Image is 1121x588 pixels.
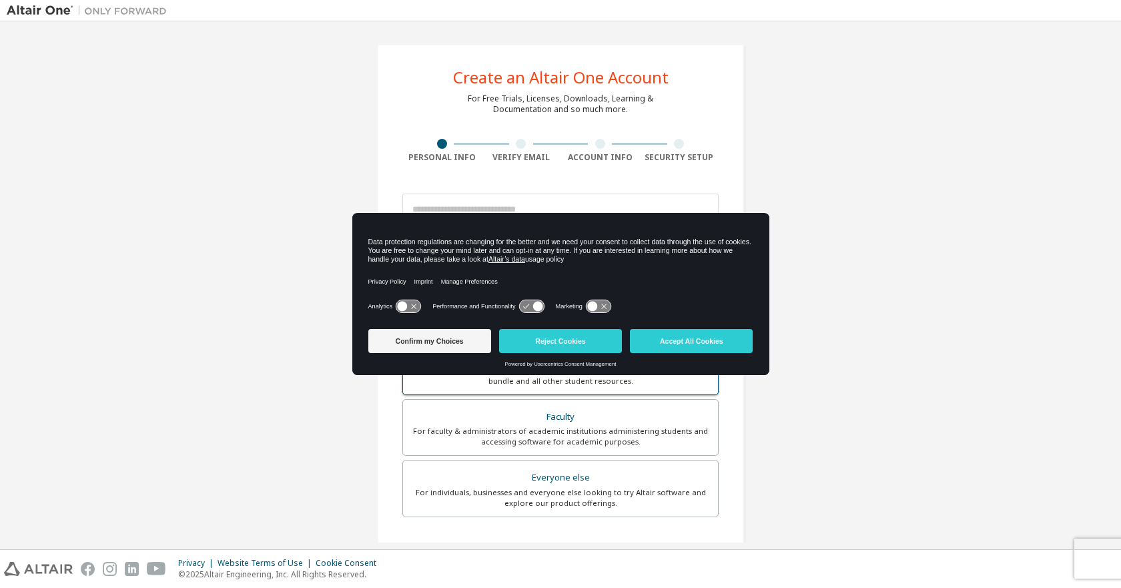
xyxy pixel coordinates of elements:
[411,487,710,509] div: For individuals, businesses and everyone else looking to try Altair software and explore our prod...
[640,152,719,163] div: Security Setup
[218,558,316,569] div: Website Terms of Use
[316,558,384,569] div: Cookie Consent
[402,152,482,163] div: Personal Info
[411,365,710,386] div: For currently enrolled students looking to access the free Altair Student Edition bundle and all ...
[402,537,719,559] div: Your Profile
[453,69,669,85] div: Create an Altair One Account
[4,562,73,576] img: altair_logo.svg
[178,569,384,580] p: © 2025 Altair Engineering, Inc. All Rights Reserved.
[411,469,710,487] div: Everyone else
[560,152,640,163] div: Account Info
[411,408,710,426] div: Faculty
[147,562,166,576] img: youtube.svg
[81,562,95,576] img: facebook.svg
[468,93,653,115] div: For Free Trials, Licenses, Downloads, Learning & Documentation and so much more.
[178,558,218,569] div: Privacy
[125,562,139,576] img: linkedin.svg
[103,562,117,576] img: instagram.svg
[7,4,173,17] img: Altair One
[411,426,710,447] div: For faculty & administrators of academic institutions administering students and accessing softwa...
[482,152,561,163] div: Verify Email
